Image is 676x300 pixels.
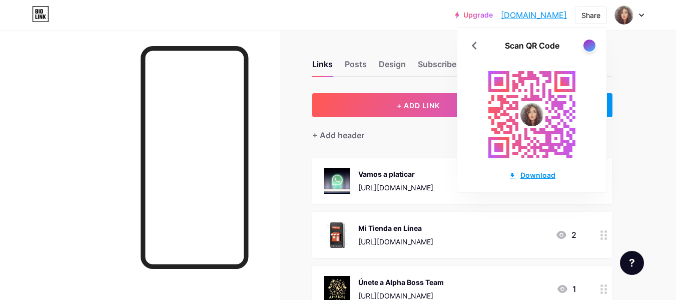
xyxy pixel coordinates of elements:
[358,277,444,287] div: Únete a Alpha Boss Team
[379,58,406,76] div: Design
[312,129,364,141] div: + Add header
[508,170,555,180] div: Download
[556,283,576,295] div: 1
[581,10,600,21] div: Share
[324,222,350,248] img: Mi Tienda en Línea
[358,169,433,179] div: Vamos a platicar
[501,9,567,21] a: [DOMAIN_NAME]
[345,58,367,76] div: Posts
[358,236,433,247] div: [URL][DOMAIN_NAME]
[614,6,633,25] img: imbellezaetica
[358,182,433,193] div: [URL][DOMAIN_NAME]
[555,229,576,241] div: 2
[418,58,478,76] div: Subscribers
[312,93,525,117] button: + ADD LINK
[397,101,440,110] span: + ADD LINK
[312,58,333,76] div: Links
[324,168,350,194] img: Vamos a platicar
[505,40,559,52] div: Scan QR Code
[455,11,493,19] a: Upgrade
[358,223,433,233] div: Mi Tienda en Línea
